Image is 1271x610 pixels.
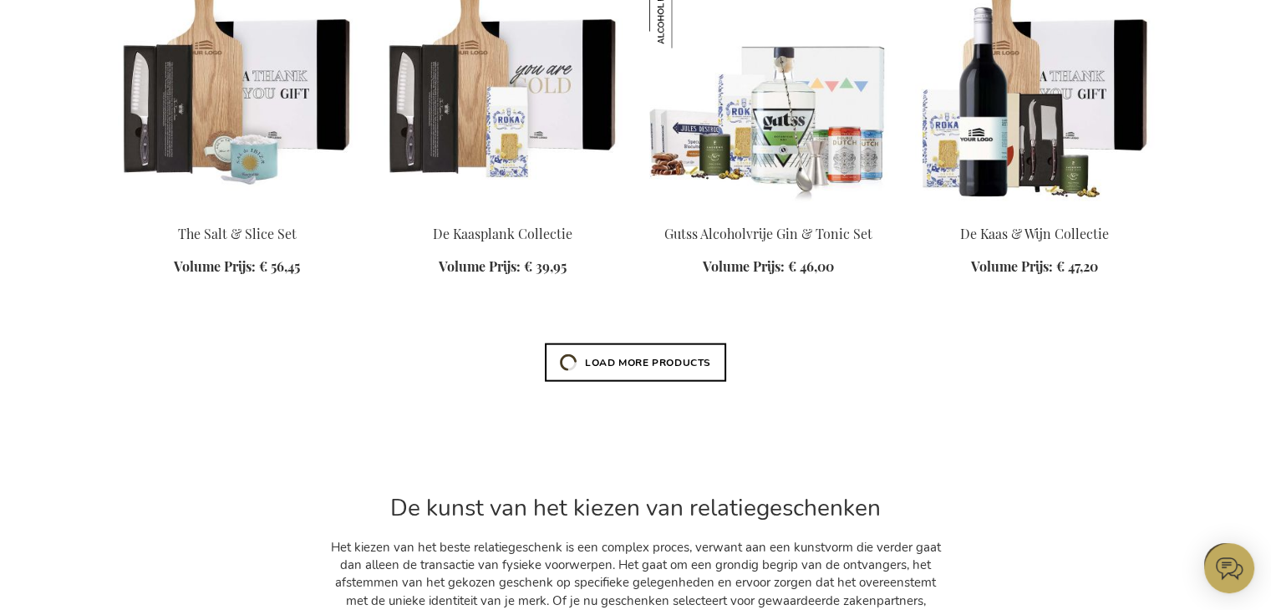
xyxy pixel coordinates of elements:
a: De Kaas & Wijn Collectie [960,225,1109,242]
a: De Kaasplank Collectie [433,225,572,242]
span: Volume Prijs: [439,257,521,275]
span: Volume Prijs: [703,257,785,275]
span: € 46,00 [788,257,834,275]
a: Volume Prijs: € 39,95 [439,257,567,277]
span: € 56,45 [259,257,300,275]
span: € 39,95 [524,257,567,275]
span: Volume Prijs: [971,257,1053,275]
a: Gutss Non-Alcoholic Gin & Tonic Set Gutss Alcoholvrije Gin & Tonic Set [649,204,888,220]
a: The Salt & Slice Set Exclusive Business Gift [118,204,357,220]
a: The Salt & Slice Set [178,225,297,242]
a: Volume Prijs: € 46,00 [703,257,834,277]
a: The Cheese Board Collection [384,204,623,220]
iframe: belco-activator-frame [1204,543,1254,593]
a: De Kaas & Wijn Collectie [915,204,1154,220]
a: Gutss Alcoholvrije Gin & Tonic Set [664,225,872,242]
h2: De kunst van het kiezen van relatiegeschenken [331,496,941,521]
span: € 47,20 [1056,257,1098,275]
a: Volume Prijs: € 56,45 [174,257,300,277]
a: Volume Prijs: € 47,20 [971,257,1098,277]
span: Volume Prijs: [174,257,256,275]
